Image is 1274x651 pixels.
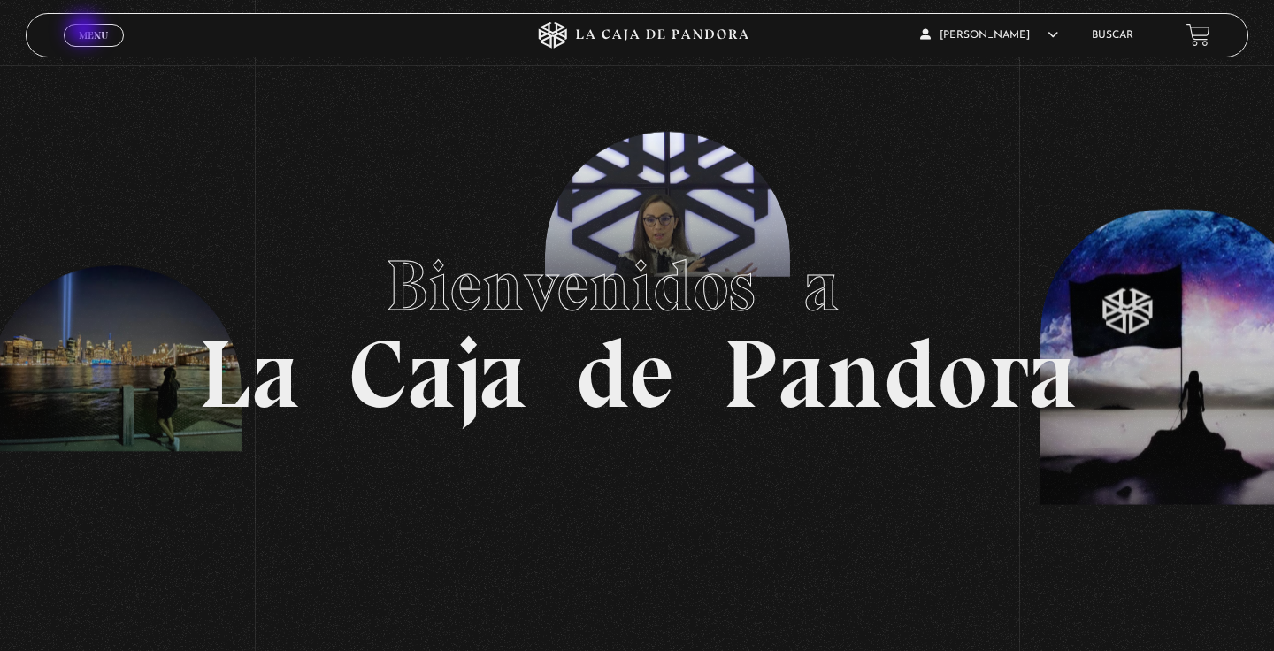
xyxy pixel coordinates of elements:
[920,30,1058,41] span: [PERSON_NAME]
[79,30,108,41] span: Menu
[386,243,888,328] span: Bienvenidos a
[1186,23,1210,47] a: View your shopping cart
[1092,30,1133,41] a: Buscar
[73,45,115,57] span: Cerrar
[198,228,1077,423] h1: La Caja de Pandora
